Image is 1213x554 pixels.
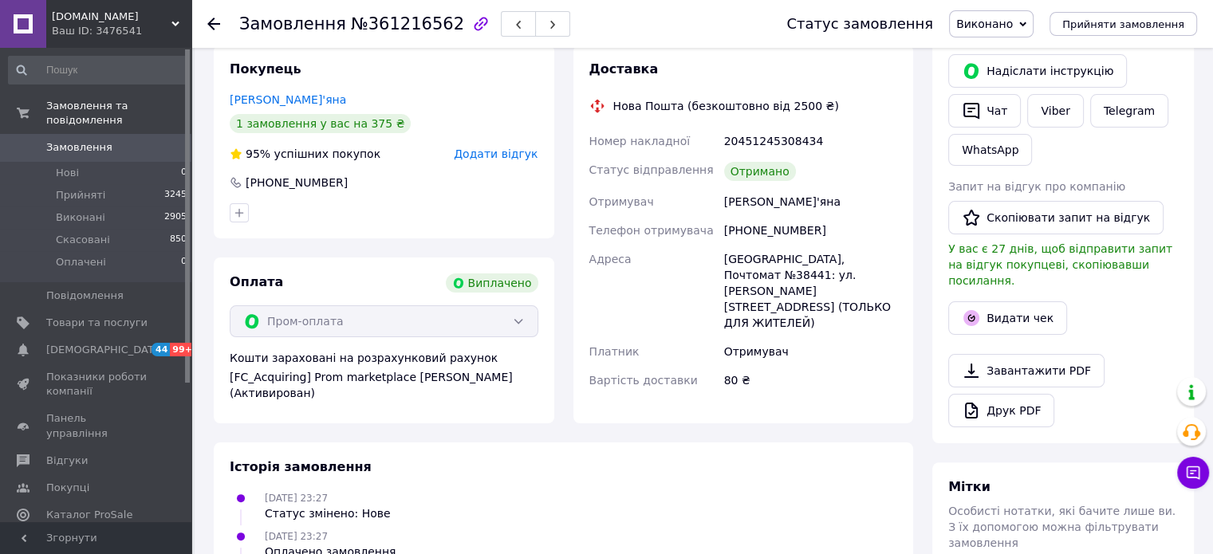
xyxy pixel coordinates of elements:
[589,163,714,176] span: Статус відправлення
[721,366,900,395] div: 80 ₴
[948,301,1067,335] button: Видати чек
[46,99,191,128] span: Замовлення та повідомлення
[265,531,328,542] span: [DATE] 23:27
[181,255,187,269] span: 0
[948,180,1125,193] span: Запит на відгук про компанію
[230,114,411,133] div: 1 замовлення у вас на 375 ₴
[609,98,843,114] div: Нова Пошта (безкоштовно від 2500 ₴)
[1050,12,1197,36] button: Прийняти замовлення
[948,54,1127,88] button: Надіслати інструкцію
[230,350,538,401] div: Кошти зараховані на розрахунковий рахунок
[589,135,691,147] span: Номер накладної
[230,369,538,401] div: [FC_Acquiring] Prom marketplace [PERSON_NAME] (Активирован)
[56,166,79,180] span: Нові
[1177,457,1209,489] button: Чат з покупцем
[589,224,714,237] span: Телефон отримувача
[948,479,990,494] span: Мітки
[1062,18,1184,30] span: Прийняти замовлення
[1090,94,1168,128] a: Telegram
[265,505,391,521] div: Статус змінено: Нове
[956,18,1013,30] span: Виконано
[948,394,1054,427] a: Друк PDF
[721,245,900,337] div: [GEOGRAPHIC_DATA], Почтомат №38441: ул. [PERSON_NAME][STREET_ADDRESS] (ТОЛЬКО ДЛЯ ЖИТЕЛЕЙ)
[181,166,187,180] span: 0
[589,195,654,208] span: Отримувач
[948,134,1032,166] a: WhatsApp
[230,61,301,77] span: Покупець
[164,210,187,225] span: 2905
[46,411,148,440] span: Панель управління
[170,233,187,247] span: 850
[724,162,796,181] div: Отримано
[721,127,900,155] div: 20451245308434
[46,316,148,330] span: Товари та послуги
[56,233,110,247] span: Скасовані
[948,354,1105,387] a: Завантажити PDF
[948,505,1176,549] span: Особисті нотатки, які бачите лише ви. З їх допомогою можна фільтрувати замовлення
[1027,94,1083,128] a: Viber
[52,24,191,38] div: Ваш ID: 3476541
[244,175,349,191] div: [PHONE_NUMBER]
[454,147,538,160] span: Додати відгук
[52,10,171,24] span: superhair.com.ua
[786,16,933,32] div: Статус замовлення
[230,274,283,289] span: Оплата
[56,188,105,202] span: Прийняті
[246,147,270,160] span: 95%
[948,201,1164,234] button: Скопіювати запит на відгук
[589,374,698,387] span: Вартість доставки
[152,343,170,356] span: 44
[164,188,187,202] span: 3245
[265,493,328,504] span: [DATE] 23:27
[46,370,148,399] span: Показники роботи компанії
[46,481,89,495] span: Покупці
[46,289,124,303] span: Повідомлення
[230,93,346,106] a: [PERSON_NAME]'яна
[170,343,196,356] span: 99+
[446,273,538,293] div: Виплачено
[721,337,900,366] div: Отримувач
[207,16,220,32] div: Повернутися назад
[56,255,106,269] span: Оплачені
[230,459,372,474] span: Історія замовлення
[239,14,346,33] span: Замовлення
[46,140,112,155] span: Замовлення
[948,94,1021,128] button: Чат
[948,242,1172,287] span: У вас є 27 днів, щоб відправити запит на відгук покупцеві, скопіювавши посилання.
[46,508,132,522] span: Каталог ProSale
[721,216,900,245] div: [PHONE_NUMBER]
[8,56,188,84] input: Пошук
[721,187,900,216] div: [PERSON_NAME]'яна
[46,454,88,468] span: Відгуки
[351,14,464,33] span: №361216562
[589,61,659,77] span: Доставка
[589,345,640,358] span: Платник
[46,343,164,357] span: [DEMOGRAPHIC_DATA]
[56,210,105,225] span: Виконані
[589,253,632,265] span: Адреса
[230,146,380,162] div: успішних покупок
